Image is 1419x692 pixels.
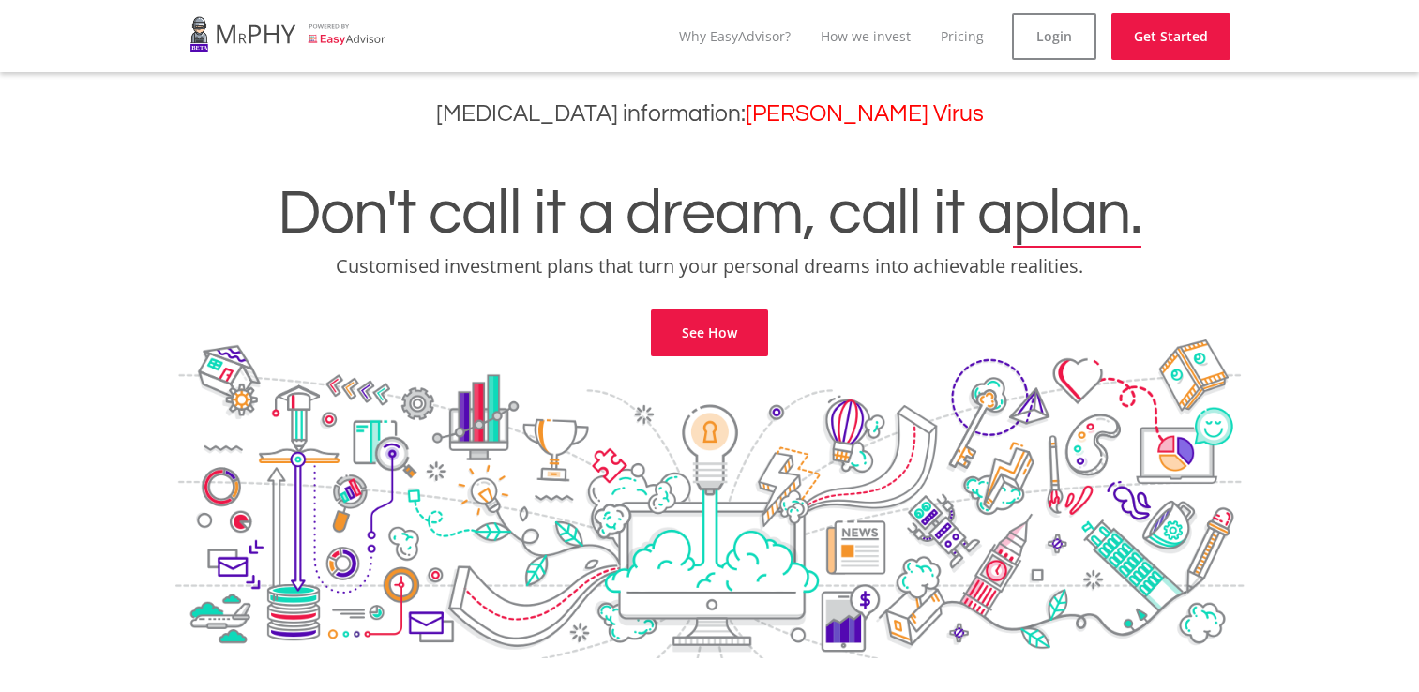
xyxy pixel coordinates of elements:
a: Why EasyAdvisor? [679,27,791,45]
a: Pricing [941,27,984,45]
a: How we invest [821,27,911,45]
a: See How [651,309,768,356]
span: plan. [1013,182,1141,246]
h1: Don't call it a dream, call it a [14,182,1405,246]
h3: [MEDICAL_DATA] information: [14,100,1405,128]
p: Customised investment plans that turn your personal dreams into achievable realities. [14,253,1405,279]
a: Login [1012,13,1096,60]
a: Get Started [1111,13,1230,60]
a: [PERSON_NAME] Virus [746,102,984,126]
